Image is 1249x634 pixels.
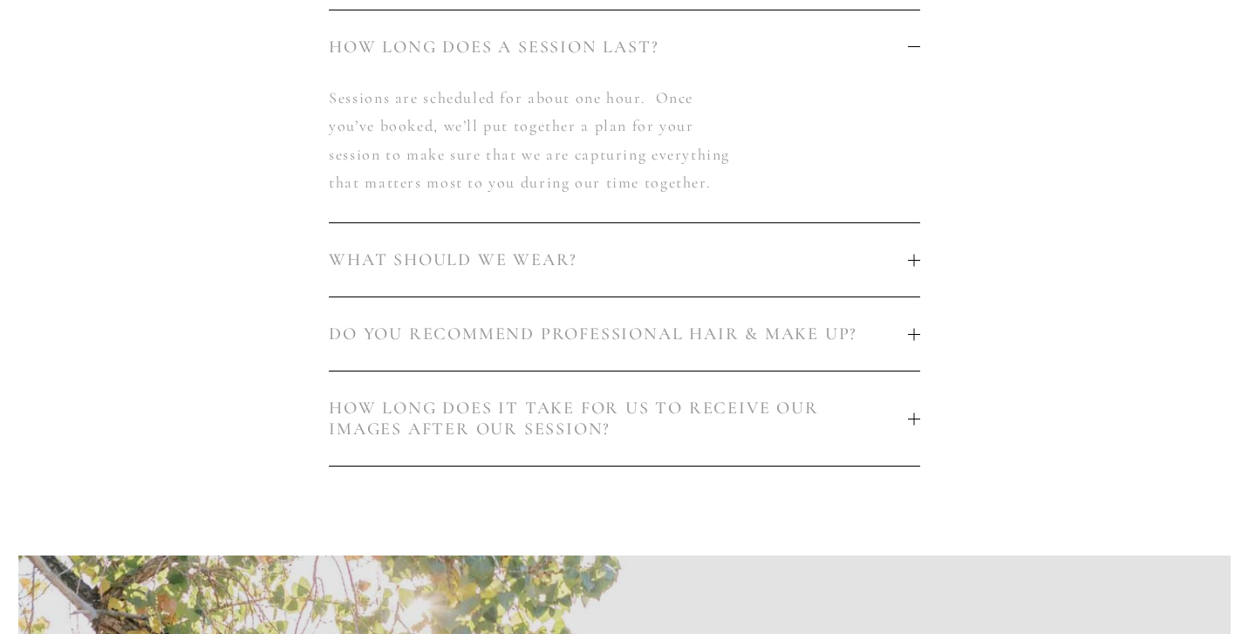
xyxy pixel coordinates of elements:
[329,84,920,223] div: HOW LONG DOES A SESSION LAST?
[329,249,908,270] span: WHAT SHOULD WE WEAR?
[329,398,908,440] span: HOW LONG DOES IT TAKE FOR US TO RECEIVE OUR IMAGES AFTER OUR SESSION?
[329,10,920,84] button: HOW LONG DOES A SESSION LAST?
[329,324,908,344] span: DO YOU RECOMMEND PROFESSIONAL HAIR & MAKE UP?
[329,223,920,297] button: WHAT SHOULD WE WEAR?
[329,297,920,371] button: DO YOU RECOMMEND PROFESSIONAL HAIR & MAKE UP?
[329,84,742,197] p: Sessions are scheduled for about one hour. Once you’ve booked, we’ll put together a plan for your...
[329,372,920,466] button: HOW LONG DOES IT TAKE FOR US TO RECEIVE OUR IMAGES AFTER OUR SESSION?
[329,37,908,58] span: HOW LONG DOES A SESSION LAST?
